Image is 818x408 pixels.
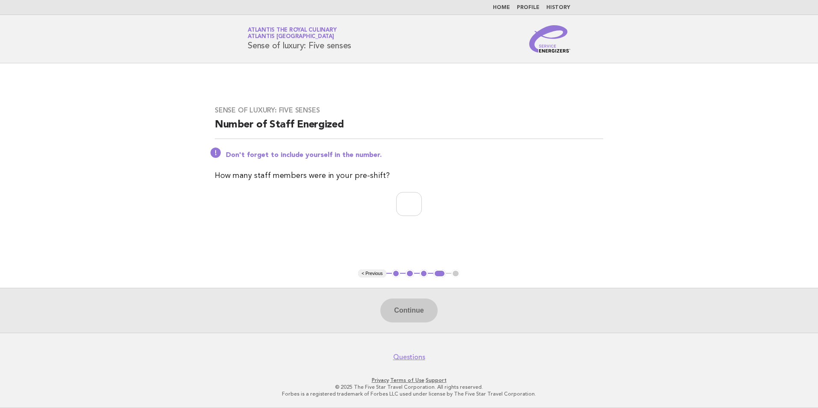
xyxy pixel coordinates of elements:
[390,377,424,383] a: Terms of Use
[248,27,336,39] a: Atlantis the Royal CulinaryAtlantis [GEOGRAPHIC_DATA]
[493,5,510,10] a: Home
[248,28,351,50] h1: Sense of luxury: Five senses
[147,384,671,390] p: © 2025 The Five Star Travel Corporation. All rights reserved.
[392,269,400,278] button: 1
[529,25,570,53] img: Service Energizers
[372,377,389,383] a: Privacy
[215,118,603,139] h2: Number of Staff Energized
[226,151,603,160] p: Don't forget to include yourself in the number.
[215,106,603,115] h3: Sense of luxury: Five senses
[248,34,334,40] span: Atlantis [GEOGRAPHIC_DATA]
[546,5,570,10] a: History
[147,377,671,384] p: · ·
[358,269,386,278] button: < Previous
[393,353,425,361] a: Questions
[420,269,428,278] button: 3
[517,5,539,10] a: Profile
[406,269,414,278] button: 2
[433,269,446,278] button: 4
[215,170,603,182] p: How many staff members were in your pre-shift?
[147,390,671,397] p: Forbes is a registered trademark of Forbes LLC used under license by The Five Star Travel Corpora...
[426,377,447,383] a: Support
